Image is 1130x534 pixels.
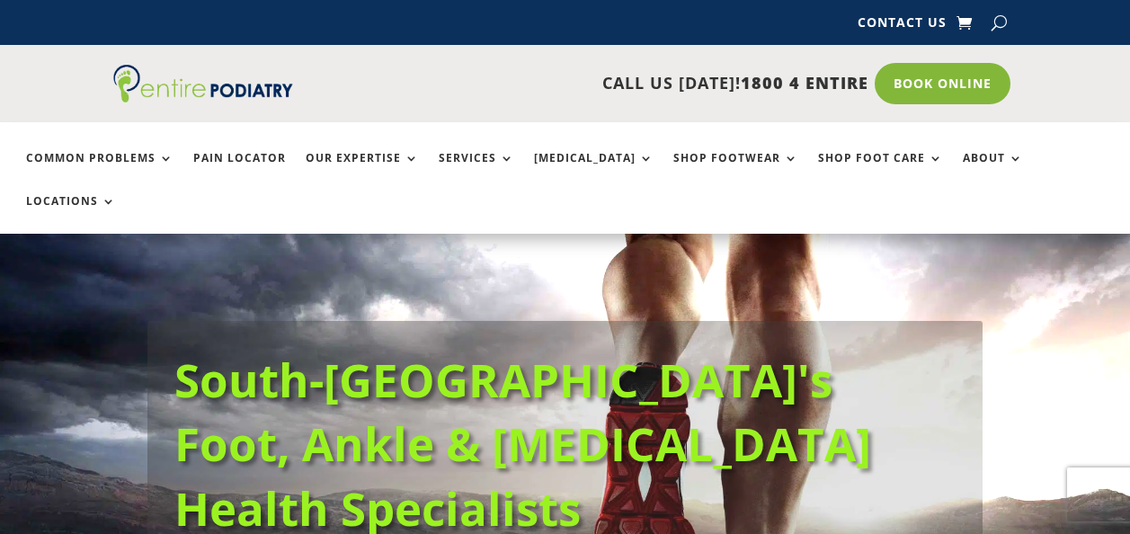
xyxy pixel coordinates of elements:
[316,72,868,95] p: CALL US [DATE]!
[113,88,293,106] a: Entire Podiatry
[818,152,943,191] a: Shop Foot Care
[26,152,174,191] a: Common Problems
[26,195,116,234] a: Locations
[439,152,514,191] a: Services
[673,152,798,191] a: Shop Footwear
[875,63,1010,104] a: Book Online
[534,152,654,191] a: [MEDICAL_DATA]
[113,65,293,102] img: logo (1)
[193,152,286,191] a: Pain Locator
[963,152,1023,191] a: About
[858,16,947,36] a: Contact Us
[306,152,419,191] a: Our Expertise
[741,72,868,93] span: 1800 4 ENTIRE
